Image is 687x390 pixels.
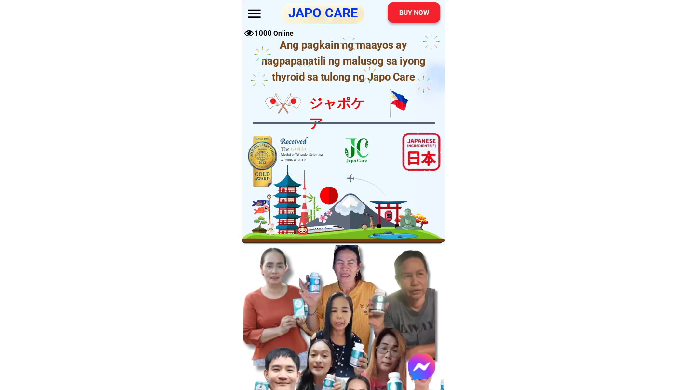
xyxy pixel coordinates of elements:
h3: Online [273,28,296,39]
div: BUY NOW [385,7,443,18]
a: Open link https://www.facebook.com/messages/t/179429888577287 [408,353,435,380]
p: ジャポケア [309,94,378,134]
p: Ang pagkain ng maayos ay nagpapanatili ng malusog sa iyong thyroid sa tulong ng Japo Care [249,37,438,85]
h1: JAPO CARE [287,5,359,21]
p: 1000 [257,29,268,38]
